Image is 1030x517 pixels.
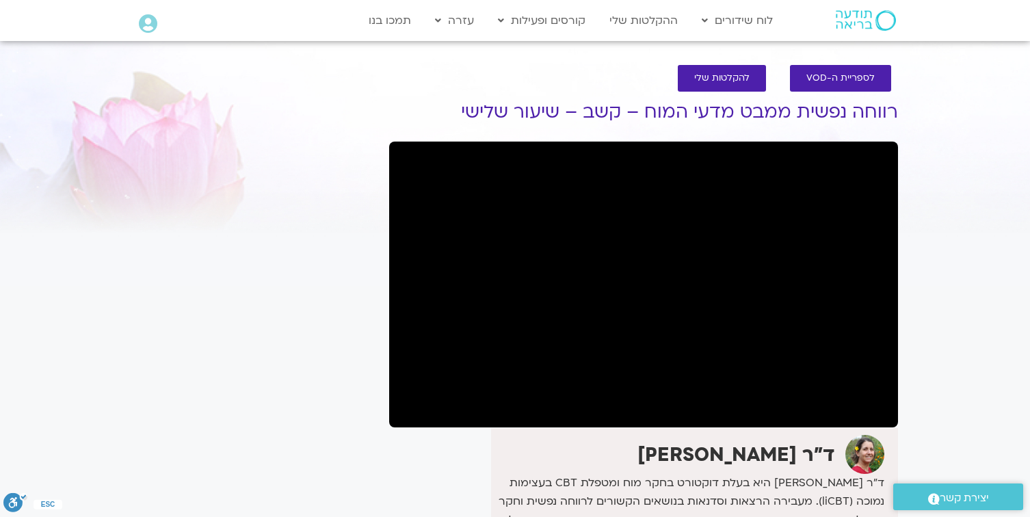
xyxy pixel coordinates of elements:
[603,8,685,34] a: ההקלטות שלי
[389,142,898,427] iframe: מדעי המוח של הרווחה הנפשית עם נועה אלבלדה - 22.8.25
[790,65,891,92] a: לספריית ה-VOD
[845,435,884,474] img: ד"ר נועה אלבלדה
[428,8,481,34] a: עזרה
[940,489,989,507] span: יצירת קשר
[637,442,835,468] strong: ד"ר [PERSON_NAME]
[836,10,896,31] img: תודעה בריאה
[389,102,898,122] h1: רווחה נפשית ממבט מדעי המוח – קשב – שיעור שלישי
[678,65,766,92] a: להקלטות שלי
[694,73,750,83] span: להקלטות שלי
[893,483,1023,510] a: יצירת קשר
[491,8,592,34] a: קורסים ופעילות
[695,8,780,34] a: לוח שידורים
[362,8,418,34] a: תמכו בנו
[806,73,875,83] span: לספריית ה-VOD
